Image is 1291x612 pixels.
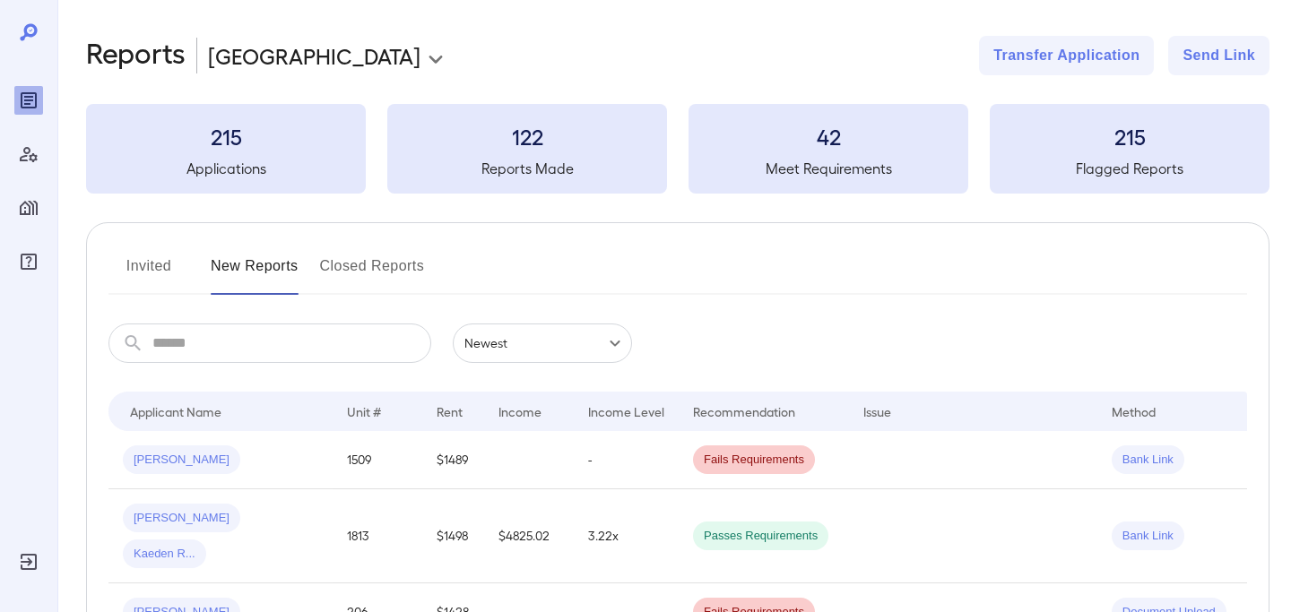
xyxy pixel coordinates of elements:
[990,158,1269,179] h5: Flagged Reports
[453,323,632,363] div: Newest
[990,122,1269,151] h3: 215
[1112,401,1156,422] div: Method
[693,452,815,469] span: Fails Requirements
[422,489,484,583] td: $1498
[689,122,968,151] h3: 42
[14,140,43,168] div: Manage Users
[130,401,221,422] div: Applicant Name
[387,122,667,151] h3: 122
[123,510,240,527] span: [PERSON_NAME]
[123,546,206,563] span: Kaeden R...
[422,431,484,489] td: $1489
[693,528,828,545] span: Passes Requirements
[333,489,422,583] td: 1813
[108,252,189,295] button: Invited
[123,452,240,469] span: [PERSON_NAME]
[588,401,664,422] div: Income Level
[693,401,795,422] div: Recommendation
[498,401,542,422] div: Income
[574,431,679,489] td: -
[14,86,43,115] div: Reports
[979,36,1154,75] button: Transfer Application
[1168,36,1269,75] button: Send Link
[86,122,366,151] h3: 215
[14,247,43,276] div: FAQ
[1112,528,1184,545] span: Bank Link
[387,158,667,179] h5: Reports Made
[574,489,679,583] td: 3.22x
[208,41,420,70] p: [GEOGRAPHIC_DATA]
[437,401,465,422] div: Rent
[211,252,299,295] button: New Reports
[347,401,381,422] div: Unit #
[14,547,43,576] div: Log Out
[484,489,574,583] td: $4825.02
[86,158,366,179] h5: Applications
[333,431,422,489] td: 1509
[320,252,425,295] button: Closed Reports
[86,36,186,75] h2: Reports
[1112,452,1184,469] span: Bank Link
[689,158,968,179] h5: Meet Requirements
[86,104,1269,194] summary: 215Applications122Reports Made42Meet Requirements215Flagged Reports
[14,194,43,222] div: Manage Properties
[863,401,892,422] div: Issue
